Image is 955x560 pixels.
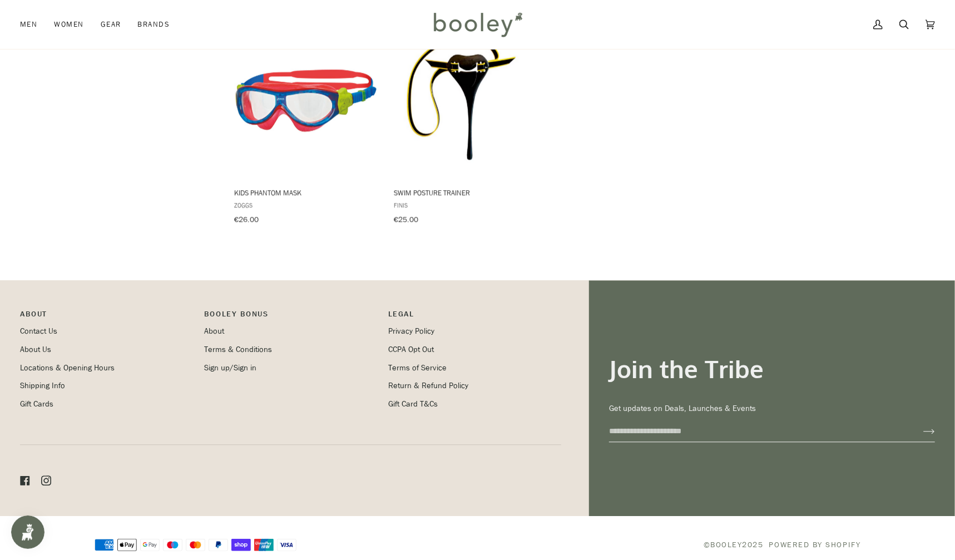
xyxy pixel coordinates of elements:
[234,187,378,197] span: Kids Phantom Mask
[388,344,434,355] a: CCPA Opt Out
[394,200,538,210] span: FINIS
[429,8,526,41] img: Booley
[388,308,561,325] p: Pipeline_Footer Sub
[234,200,378,210] span: Zoggs
[710,539,742,550] a: Booley
[20,363,115,373] a: Locations & Opening Hours
[769,539,861,550] a: Powered by Shopify
[137,19,170,30] span: Brands
[388,399,438,409] a: Gift Card T&Cs
[204,344,272,355] a: Terms & Conditions
[204,363,256,373] a: Sign up/Sign in
[20,380,65,391] a: Shipping Info
[11,516,44,549] iframe: Button to open loyalty program pop-up
[20,344,51,355] a: About Us
[101,19,121,30] span: Gear
[20,308,193,325] p: Pipeline_Footer Main
[204,326,224,336] a: About
[392,22,540,169] img: Finis Swim Posture Trainer - Booley Galway
[609,421,905,442] input: your-email@example.com
[394,214,418,225] span: €25.00
[20,19,37,30] span: Men
[232,22,379,169] img: Zoggs Kids Phantom Mask Blue / Red / Clear Lens - Booley Galway
[234,214,258,225] span: €26.00
[704,539,764,551] span: © 2025
[609,403,935,415] p: Get updates on Deals, Launches & Events
[392,12,540,228] a: Swim Posture Trainer
[394,187,538,197] span: Swim Posture Trainer
[905,423,935,440] button: Join
[20,326,57,336] a: Contact Us
[388,363,447,373] a: Terms of Service
[388,380,468,391] a: Return & Refund Policy
[232,12,379,228] a: Kids Phantom Mask
[54,19,83,30] span: Women
[388,326,434,336] a: Privacy Policy
[20,399,53,409] a: Gift Cards
[609,354,935,384] h3: Join the Tribe
[204,308,377,325] p: Booley Bonus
